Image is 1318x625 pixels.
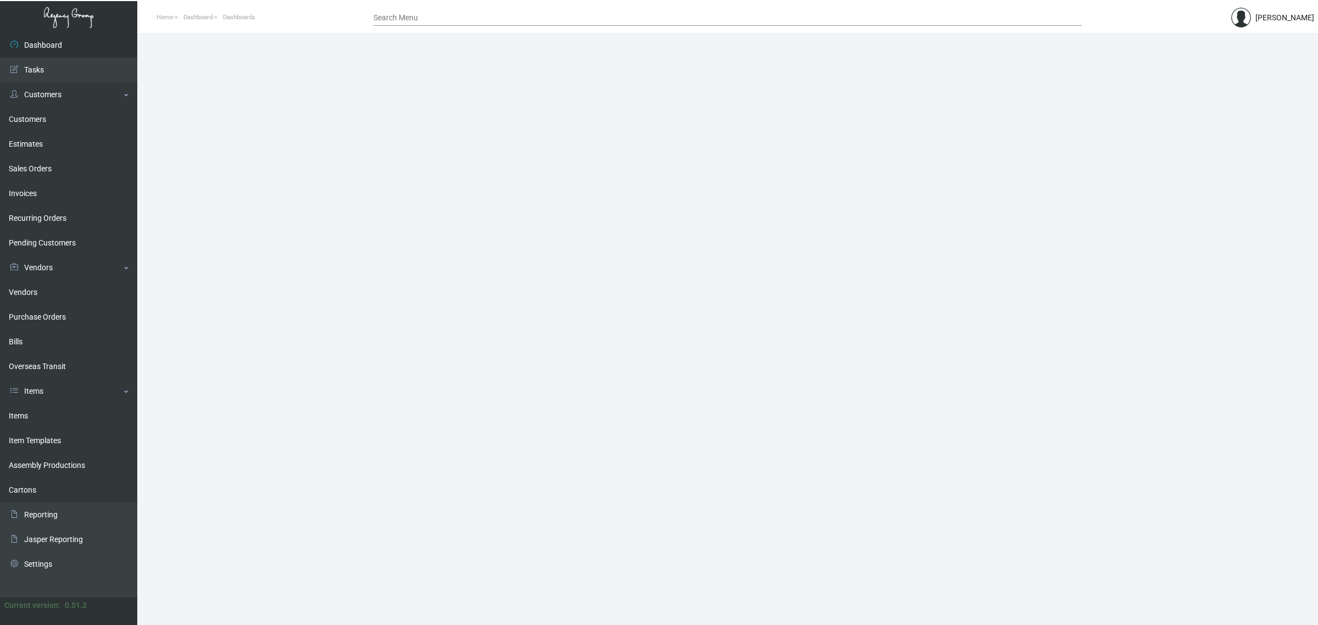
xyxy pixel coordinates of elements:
div: [PERSON_NAME] [1255,12,1314,24]
img: admin@bootstrapmaster.com [1231,8,1251,27]
div: Current version: [4,600,60,611]
span: Dashboard [183,14,213,21]
div: 0.51.2 [65,600,87,611]
span: Dashboards [223,14,255,21]
span: Home [157,14,173,21]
